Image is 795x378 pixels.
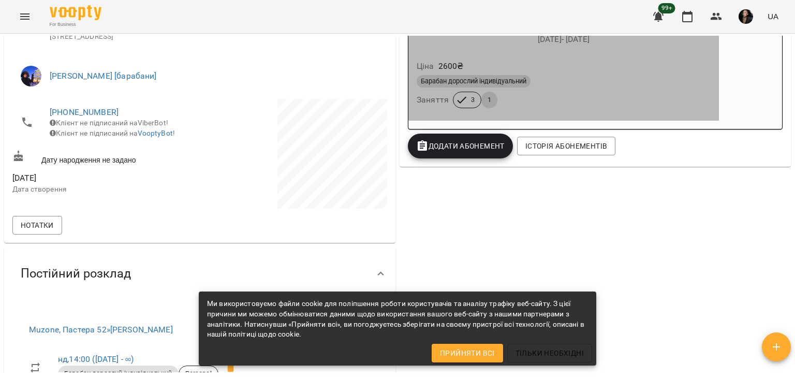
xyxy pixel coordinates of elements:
[763,7,783,26] button: UA
[417,77,531,86] span: Барабан дорослий індивідуальний
[10,148,200,167] div: Дату народження не задано
[416,140,505,152] span: Додати Абонемент
[507,344,592,362] button: Тільки необхідні
[12,184,198,195] p: Дата створення
[658,3,675,13] span: 99+
[207,295,588,344] div: Ми використовуємо файли cookie для поліпшення роботи користувачів та аналізу трафіку веб-сайту. З...
[481,95,497,105] span: 1
[50,119,168,127] span: Клієнт не підписаний на ViberBot!
[408,22,719,121] button: Дорослий індив - 4 заняття[DATE]- [DATE]Ціна2600₴Барабан дорослий індивідуальнийЗаняття31
[50,71,157,81] a: [PERSON_NAME] [барабани]
[768,11,778,22] span: UA
[538,34,590,44] span: [DATE] - [DATE]
[50,21,101,28] span: For Business
[438,60,464,72] p: 2600 ₴
[50,32,379,42] p: [STREET_ADDRESS]
[408,134,513,158] button: Додати Абонемент
[739,9,753,24] img: 0e55e402c6d6ea647f310bbb168974a3.jpg
[417,59,434,74] h6: Ціна
[21,66,41,86] img: Єгор [барабани]
[138,129,173,137] a: VooptyBot
[29,325,173,335] a: Muzone, Пастера 52»[PERSON_NAME]
[432,344,503,362] button: Прийняти всі
[4,247,395,300] div: Постійний розклад
[50,107,119,117] a: [PHONE_NUMBER]
[525,140,607,152] span: Історія абонементів
[516,347,584,359] span: Тільки необхідні
[517,137,615,155] button: Історія абонементів
[417,93,449,107] h6: Заняття
[465,95,481,105] span: 3
[440,347,495,359] span: Прийняти всі
[50,5,101,20] img: Voopty Logo
[58,354,134,364] a: нд,14:00 ([DATE] - ∞)
[12,172,198,184] span: [DATE]
[21,266,131,282] span: Постійний розклад
[21,219,54,231] span: Нотатки
[12,4,37,29] button: Menu
[12,216,62,235] button: Нотатки
[50,129,175,137] span: Клієнт не підписаний на !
